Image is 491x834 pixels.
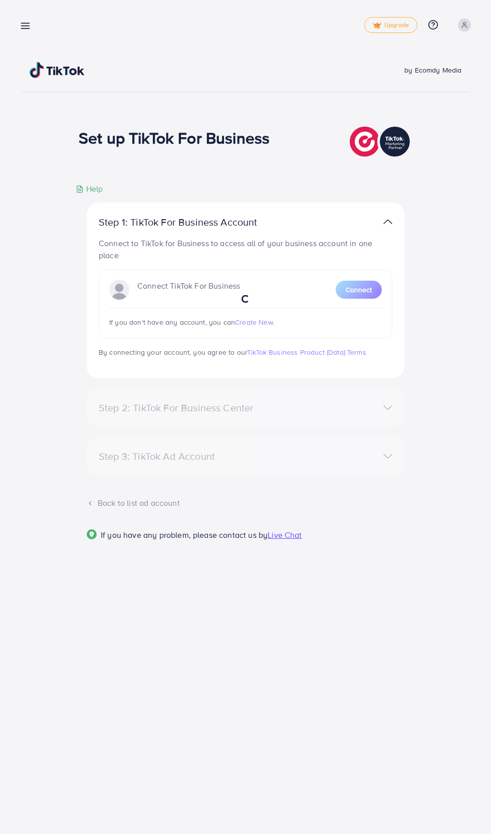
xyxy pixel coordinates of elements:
[383,215,392,229] img: TikTok partner
[350,124,412,159] img: TikTok partner
[373,22,381,29] img: tick
[364,17,417,33] a: tickUpgrade
[101,529,268,540] span: If you have any problem, please contact us by
[79,128,270,147] h1: Set up TikTok For Business
[30,62,85,78] img: TikTok
[87,529,97,539] img: Popup guide
[373,22,409,29] span: Upgrade
[99,216,289,228] p: Step 1: TikTok For Business Account
[268,529,302,540] span: Live Chat
[87,497,404,509] div: Back to list ad account
[76,183,103,195] div: Help
[404,65,461,75] span: by Ecomdy Media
